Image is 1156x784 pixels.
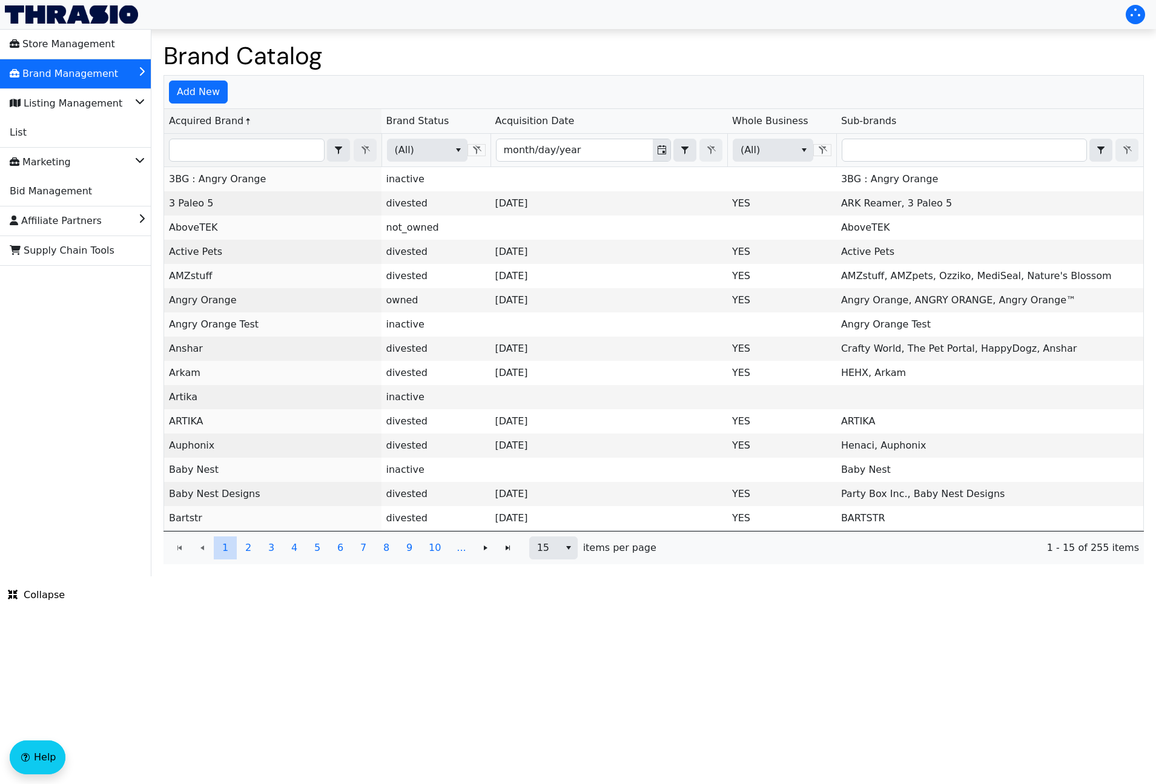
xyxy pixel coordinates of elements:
[457,541,466,555] span: ...
[449,536,474,559] button: ...
[8,588,65,602] span: Collapse
[727,361,836,385] td: YES
[674,139,696,161] button: select
[727,433,836,458] td: YES
[163,41,1144,70] h1: Brand Catalog
[490,264,727,288] td: [DATE]
[836,312,1143,337] td: Angry Orange Test
[169,464,219,475] a: Baby Nest
[795,139,813,161] button: select
[836,337,1143,361] td: Crafty World, The Pet Portal, HappyDogz, Anshar
[836,409,1143,433] td: ARTIKA
[381,385,490,409] td: inactive
[381,216,490,240] td: not_owned
[314,541,320,555] span: 5
[560,537,577,559] button: select
[10,182,92,201] span: Bid Management
[741,143,785,157] span: (All)
[169,512,202,524] a: Bartstr
[381,167,490,191] td: inactive
[328,139,349,161] button: select
[169,222,218,233] a: AboveTEK
[381,458,490,482] td: inactive
[327,139,350,162] span: Choose Operator
[10,153,71,172] span: Marketing
[222,541,228,555] span: 1
[169,246,222,257] a: Active Pets
[164,134,381,167] th: Filter
[732,114,808,128] span: Whole Business
[395,143,440,157] span: (All)
[381,191,490,216] td: divested
[381,240,490,264] td: divested
[169,415,203,427] a: ARTIKA
[836,288,1143,312] td: Angry Orange, ANGRY ORANGE, Angry Orange™
[490,191,727,216] td: [DATE]
[360,541,366,555] span: 7
[727,264,836,288] td: YES
[381,482,490,506] td: divested
[169,173,266,185] a: 3BG : Angry Orange
[1090,139,1112,161] button: select
[169,294,237,306] a: Angry Orange
[449,139,467,161] button: select
[177,85,220,99] span: Add New
[490,409,727,433] td: [DATE]
[490,288,727,312] td: [DATE]
[169,391,197,403] a: Artika
[169,488,260,499] a: Baby Nest Designs
[529,536,578,559] span: Page size
[836,264,1143,288] td: AMZstuff, AMZpets, Ozziko, MediSeal, Nature's Blossom
[34,750,56,765] span: Help
[10,211,102,231] span: Affiliate Partners
[10,94,122,113] span: Listing Management
[170,139,324,161] input: Filter
[836,216,1143,240] td: AboveTEK
[291,541,297,555] span: 4
[727,409,836,433] td: YES
[375,536,398,559] button: Page 8
[381,264,490,288] td: divested
[490,506,727,530] td: [DATE]
[406,541,412,555] span: 9
[169,318,259,330] a: Angry Orange Test
[653,139,670,161] button: Toggle calendar
[490,433,727,458] td: [DATE]
[245,541,251,555] span: 2
[268,541,274,555] span: 3
[836,482,1143,506] td: Party Box Inc., Baby Nest Designs
[169,343,203,354] a: Anshar
[5,5,138,24] img: Thrasio Logo
[306,536,329,559] button: Page 5
[727,134,836,167] th: Filter
[836,167,1143,191] td: 3BG : Angry Orange
[381,337,490,361] td: divested
[386,114,449,128] span: Brand Status
[429,541,441,555] span: 10
[381,506,490,530] td: divested
[673,139,696,162] span: Choose Operator
[237,536,260,559] button: Page 2
[169,197,213,209] a: 3 Paleo 5
[836,433,1143,458] td: Henaci, Auphonix
[169,81,228,104] button: Add New
[836,191,1143,216] td: ARK Reamer, 3 Paleo 5
[490,240,727,264] td: [DATE]
[727,288,836,312] td: YES
[836,458,1143,482] td: Baby Nest
[352,536,375,559] button: Page 7
[169,367,200,378] a: Arkam
[169,114,243,128] span: Acquired Brand
[836,240,1143,264] td: Active Pets
[841,114,896,128] span: Sub-brands
[727,240,836,264] td: YES
[10,740,65,774] button: Help floatingactionbutton
[383,541,389,555] span: 8
[836,506,1143,530] td: BARTSTR
[381,312,490,337] td: inactive
[381,288,490,312] td: owned
[497,536,520,559] button: Go to the last page
[583,541,656,555] span: items per page
[490,482,727,506] td: [DATE]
